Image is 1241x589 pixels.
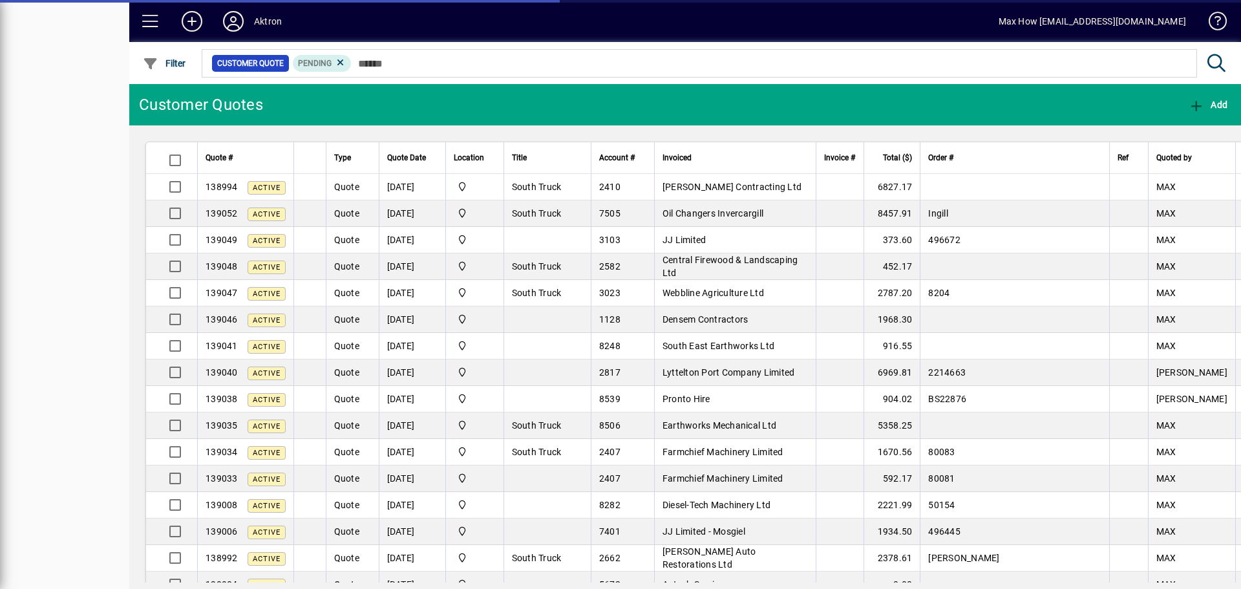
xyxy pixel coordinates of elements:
[253,502,281,510] span: Active
[864,545,920,572] td: 2378.61
[379,386,445,412] td: [DATE]
[253,475,281,484] span: Active
[928,151,953,165] span: Order #
[1156,473,1176,484] span: MAX
[334,151,351,165] span: Type
[206,151,233,165] span: Quote #
[379,466,445,492] td: [DATE]
[599,420,620,431] span: 8506
[1156,420,1176,431] span: MAX
[864,174,920,200] td: 6827.17
[599,208,620,219] span: 7505
[864,333,920,359] td: 916.55
[454,498,496,512] span: Central
[143,58,186,69] span: Filter
[253,528,281,537] span: Active
[663,235,706,245] span: JJ Limited
[454,339,496,353] span: Central
[1118,151,1129,165] span: Ref
[928,500,955,510] span: 50154
[928,288,949,298] span: 8204
[253,263,281,272] span: Active
[206,500,238,510] span: 139008
[217,57,284,70] span: Customer Quote
[379,280,445,306] td: [DATE]
[206,394,238,404] span: 139038
[379,545,445,572] td: [DATE]
[206,341,238,351] span: 139041
[454,471,496,486] span: Central
[454,524,496,539] span: Central
[379,492,445,519] td: [DATE]
[454,151,484,165] span: Location
[206,151,286,165] div: Quote #
[253,343,281,351] span: Active
[253,210,281,219] span: Active
[663,208,763,219] span: Oil Changers Invercargill
[663,500,770,510] span: Diesel-Tech Machinery Ltd
[599,367,620,378] span: 2817
[663,288,764,298] span: Webbline Agriculture Ltd
[864,439,920,466] td: 1670.56
[864,492,920,519] td: 2221.99
[1156,553,1176,563] span: MAX
[206,420,238,431] span: 139035
[334,420,359,431] span: Quote
[599,151,646,165] div: Account #
[928,235,960,245] span: 496672
[253,396,281,404] span: Active
[864,253,920,280] td: 452.17
[663,394,710,404] span: Pronto Hire
[140,52,189,75] button: Filter
[599,182,620,192] span: 2410
[387,151,426,165] span: Quote Date
[206,314,238,325] span: 139046
[206,261,238,272] span: 139048
[334,235,359,245] span: Quote
[599,394,620,404] span: 8539
[1156,261,1176,272] span: MAX
[599,341,620,351] span: 8248
[599,500,620,510] span: 8282
[379,200,445,227] td: [DATE]
[1156,235,1176,245] span: MAX
[663,151,808,165] div: Invoiced
[928,553,999,563] span: [PERSON_NAME]
[663,151,692,165] span: Invoiced
[334,182,359,192] span: Quote
[663,447,783,457] span: Farmchief Machinery Limited
[293,55,352,72] mat-chip: Pending Status: Pending
[253,184,281,192] span: Active
[883,151,912,165] span: Total ($)
[663,182,801,192] span: [PERSON_NAME] Contracting Ltd
[379,306,445,333] td: [DATE]
[663,546,756,570] span: [PERSON_NAME] Auto Restorations Ltd
[379,519,445,545] td: [DATE]
[864,519,920,545] td: 1934.50
[334,500,359,510] span: Quote
[1156,394,1227,404] span: [PERSON_NAME]
[928,151,1101,165] div: Order #
[1156,500,1176,510] span: MAX
[334,261,359,272] span: Quote
[512,553,562,563] span: South Truck
[454,233,496,247] span: Central
[928,473,955,484] span: 80081
[864,200,920,227] td: 8457.91
[379,174,445,200] td: [DATE]
[379,333,445,359] td: [DATE]
[599,151,635,165] span: Account #
[864,280,920,306] td: 2787.20
[379,412,445,439] td: [DATE]
[1156,447,1176,457] span: MAX
[512,420,562,431] span: South Truck
[512,151,583,165] div: Title
[454,445,496,459] span: Central
[1156,288,1176,298] span: MAX
[663,473,783,484] span: Farmchief Machinery Limited
[928,394,966,404] span: BS22876
[454,259,496,273] span: Central
[512,447,562,457] span: South Truck
[864,306,920,333] td: 1968.30
[334,447,359,457] span: Quote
